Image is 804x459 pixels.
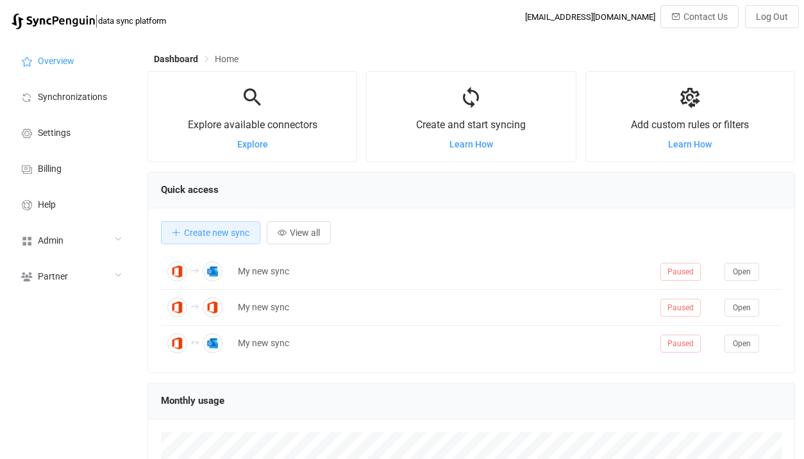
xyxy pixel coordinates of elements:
[203,297,222,317] img: Office 365 Contacts
[660,299,701,317] span: Paused
[231,300,654,315] div: My new sync
[724,266,759,276] a: Open
[660,5,739,28] button: Contact Us
[683,12,728,22] span: Contact Us
[161,221,260,244] button: Create new sync
[733,303,751,312] span: Open
[525,12,655,22] div: [EMAIL_ADDRESS][DOMAIN_NAME]
[203,333,222,353] img: Outlook Contacts
[12,12,166,29] a: |data sync platform
[449,139,493,149] a: Learn How
[724,263,759,281] button: Open
[724,338,759,348] a: Open
[154,54,239,63] div: Breadcrumb
[267,221,331,244] button: View all
[38,164,62,174] span: Billing
[38,56,74,67] span: Overview
[38,200,56,210] span: Help
[6,42,135,78] a: Overview
[745,5,799,28] button: Log Out
[660,335,701,353] span: Paused
[724,302,759,312] a: Open
[660,263,701,281] span: Paused
[724,335,759,353] button: Open
[237,139,268,149] a: Explore
[733,339,751,348] span: Open
[161,184,219,196] span: Quick access
[38,128,71,138] span: Settings
[290,228,320,238] span: View all
[6,114,135,150] a: Settings
[38,236,63,246] span: Admin
[203,262,222,281] img: Outlook Contacts
[215,54,239,64] span: Home
[668,139,712,149] a: Learn How
[733,267,751,276] span: Open
[161,395,224,406] span: Monthly usage
[231,336,654,351] div: My new sync
[6,78,135,114] a: Synchronizations
[98,16,166,26] span: data sync platform
[416,119,526,131] span: Create and start syncing
[6,150,135,186] a: Billing
[154,54,198,64] span: Dashboard
[95,12,98,29] span: |
[38,272,68,282] span: Partner
[6,186,135,222] a: Help
[184,228,249,238] span: Create new sync
[38,92,107,103] span: Synchronizations
[188,119,317,131] span: Explore available connectors
[631,119,749,131] span: Add custom rules or filters
[167,297,187,317] img: Office 365 GAL Contacts
[12,13,95,29] img: syncpenguin.svg
[231,264,654,279] div: My new sync
[167,333,187,353] img: Office 365 GAL Contacts
[724,299,759,317] button: Open
[756,12,788,22] span: Log Out
[167,262,187,281] img: Office 365 GAL Contacts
